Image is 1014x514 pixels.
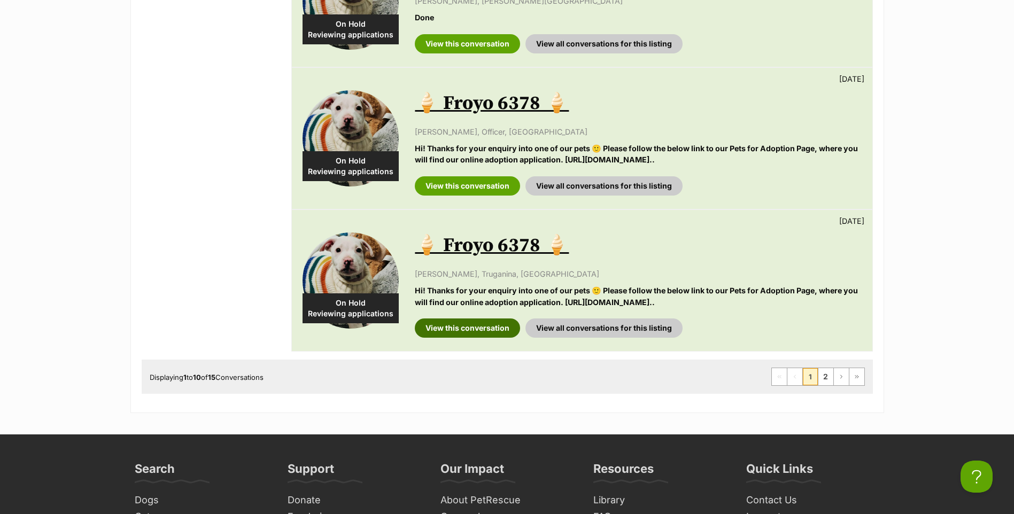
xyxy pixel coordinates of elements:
a: About PetRescue [436,492,578,509]
a: View all conversations for this listing [525,34,683,53]
p: [PERSON_NAME], Officer, [GEOGRAPHIC_DATA] [415,126,861,137]
strong: 10 [193,373,201,381]
h3: Resources [593,461,654,482]
span: Reviewing applications [303,29,399,40]
div: On Hold [303,14,399,44]
a: Dogs [130,492,273,509]
span: First page [772,368,787,385]
p: Hi! Thanks for your enquiry into one of our pets 🙂 Please follow the below link to our Pets for A... [415,143,861,166]
span: Previous page [787,368,802,385]
a: Last page [849,368,864,385]
img: 🍦 Froyo 6378 🍦 [303,232,399,329]
a: Next page [834,368,849,385]
h3: Support [288,461,334,482]
a: View this conversation [415,176,520,196]
span: Reviewing applications [303,166,399,177]
a: 🍦 Froyo 6378 🍦 [415,233,569,258]
span: Displaying to of Conversations [150,373,264,381]
img: 🍦 Froyo 6378 🍦 [303,90,399,186]
a: Donate [283,492,425,509]
h3: Our Impact [440,461,504,482]
div: On Hold [303,151,399,181]
p: Done [415,12,861,23]
p: [DATE] [839,73,864,84]
p: [DATE] [839,215,864,227]
h3: Quick Links [746,461,813,482]
a: View this conversation [415,34,520,53]
a: View all conversations for this listing [525,318,683,338]
iframe: Help Scout Beacon - Open [961,461,993,493]
div: On Hold [303,293,399,323]
a: View this conversation [415,318,520,338]
span: Reviewing applications [303,308,399,319]
p: [PERSON_NAME], Truganina, [GEOGRAPHIC_DATA] [415,268,861,279]
h3: Search [135,461,175,482]
a: Contact Us [742,492,884,509]
a: Page 2 [818,368,833,385]
a: View all conversations for this listing [525,176,683,196]
p: Hi! Thanks for your enquiry into one of our pets 🙂 Please follow the below link to our Pets for A... [415,285,861,308]
nav: Pagination [771,368,865,386]
span: Page 1 [803,368,818,385]
a: Library [589,492,731,509]
strong: 1 [183,373,187,381]
strong: 15 [208,373,215,381]
a: 🍦 Froyo 6378 🍦 [415,91,569,115]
